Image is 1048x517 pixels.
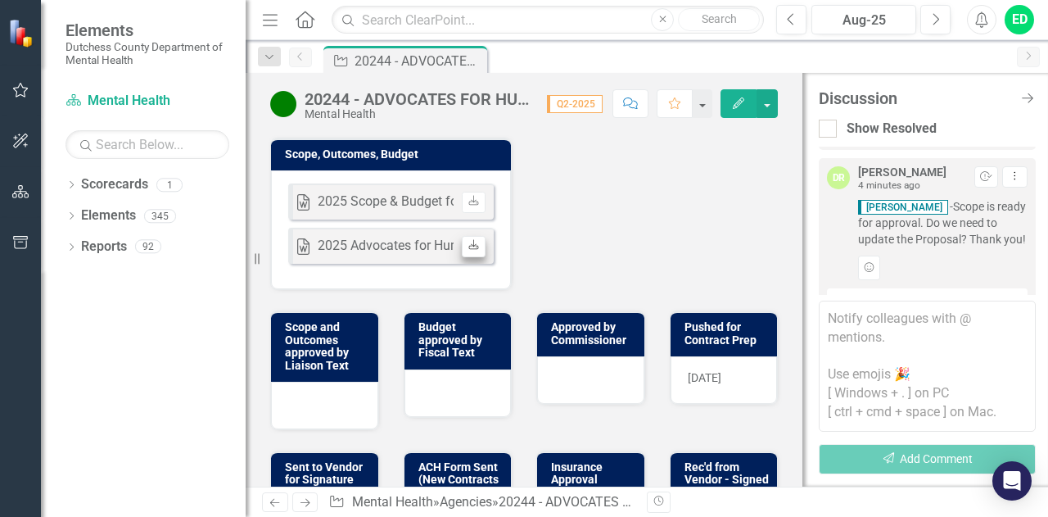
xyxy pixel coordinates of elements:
div: 1 [156,178,183,192]
small: Dutchess County Department of Mental Health [65,40,229,67]
img: ClearPoint Strategy [8,19,37,48]
h3: Approved by Commissioner [551,321,636,347]
div: 2025 Advocates for Human Potential Proposal 08_29_25.docx [318,237,676,256]
button: Add Comment [819,444,1036,474]
a: Reports [81,238,127,256]
div: [PERSON_NAME] [858,166,946,179]
div: 20244 - ADVOCATES FOR HUMAN POTENTIAL, INC. - WRAP Training [355,51,483,71]
h3: Insurance Approval [551,461,636,487]
input: Search Below... [65,130,229,159]
span: Q2-2025 [547,95,603,113]
button: Aug-25 [811,5,916,34]
div: DR [827,166,850,189]
span: Elements [65,20,229,40]
div: Mental Health [305,108,531,120]
img: Active [270,91,296,117]
div: Aug-25 [817,11,910,30]
small: 4 minutes ago [858,179,920,191]
a: Elements [81,206,136,225]
input: Search ClearPoint... [332,6,764,34]
span: -Scope is ready for approval. Do we need to update the Proposal? Thank you! [858,198,1028,247]
span: [PERSON_NAME] [858,200,948,215]
button: ED [1005,5,1034,34]
div: 92 [135,240,161,254]
div: Show Resolved [847,120,937,138]
div: 2025 Scope & Budget for AHP 20244 Updated ([DATE]).docx [318,193,664,211]
a: Mental Health [352,494,433,510]
div: Discussion [819,89,1011,107]
div: » » [328,493,635,512]
div: 20244 - ADVOCATES FOR HUMAN POTENTIAL, INC. - WRAP Training [305,90,531,108]
a: Scorecards [81,175,148,194]
h3: Sent to Vendor for Signature [285,461,370,487]
div: Open Intercom Messenger [992,461,1032,501]
span: [DATE] [688,371,721,384]
h3: Scope, Outcomes, Budget [285,148,503,161]
h3: Rec'd from Vendor - Signed [684,461,770,487]
div: 345 [144,209,176,223]
button: Search [678,8,760,31]
a: Mental Health [65,92,229,111]
div: 20244 - ADVOCATES FOR HUMAN POTENTIAL, INC. - WRAP Training [499,494,894,510]
div: Reply... [827,288,1028,315]
a: Agencies [440,494,492,510]
h3: Budget approved by Fiscal Text [418,321,504,359]
h3: Pushed for Contract Prep [684,321,770,347]
h3: ACH Form Sent (New Contracts Only) [418,461,504,499]
h3: Scope and Outcomes approved by Liaison Text [285,321,370,372]
span: Search [702,12,737,25]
